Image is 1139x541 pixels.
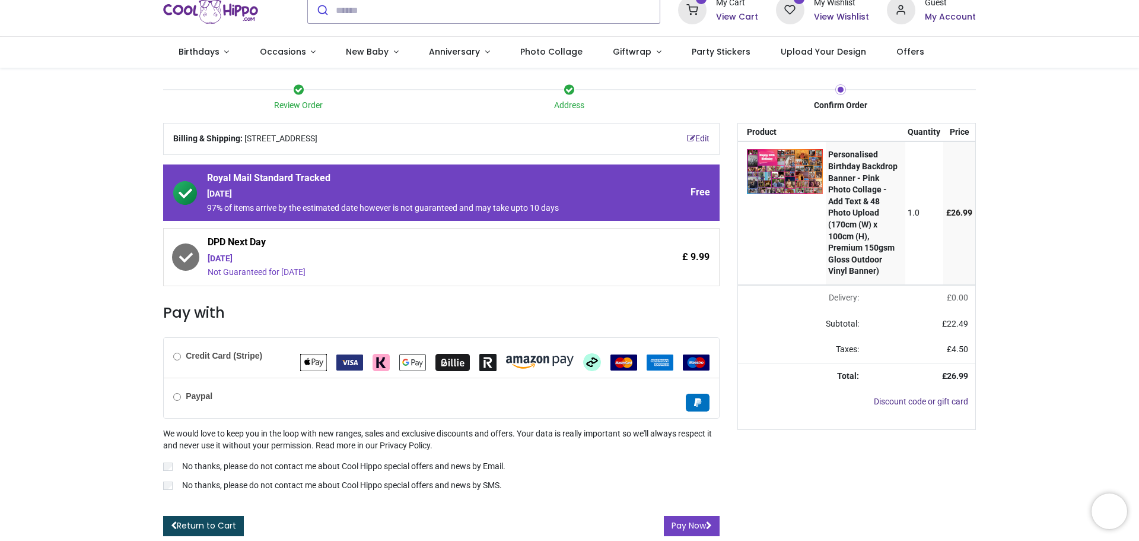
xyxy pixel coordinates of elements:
[943,124,975,141] th: Price
[163,37,244,68] a: Birthdays
[186,351,262,360] b: Credit Card (Stripe)
[828,150,898,276] strong: Personalised Birthday Backdrop Banner - Pink Photo Collage - Add Text & 48 Photo Upload (170cm (W...
[686,394,710,412] img: Paypal
[506,357,574,366] span: Amazon Pay
[647,357,673,366] span: American Express
[173,134,243,143] b: Billing & Shipping:
[837,371,859,381] strong: Total:
[506,356,574,369] img: Amazon Pay
[947,371,968,381] span: 26.99
[336,355,363,371] img: VISA
[163,463,173,471] input: No thanks, please do not contact me about Cool Hippo special offers and news by Email.
[207,188,609,200] div: [DATE]
[182,461,505,473] p: No thanks, please do not contact me about Cool Hippo special offers and news by Email.
[163,516,244,536] a: Return to Cart
[346,46,389,58] span: New Baby
[208,253,609,265] div: [DATE]
[682,251,710,264] span: £ 9.99
[173,353,181,360] input: Credit Card (Stripe)
[942,371,968,381] strong: £
[776,5,804,14] a: 0
[747,149,823,194] img: 8xC2oOAAAABklEQVQDAH4CFc3sZjC2AAAAAElFTkSuQmCC
[208,267,609,279] div: Not Guaranteed for [DATE]
[331,37,414,68] a: New Baby
[952,293,968,302] span: 0.00
[947,344,968,354] span: £
[182,480,502,492] p: No thanks, please do not contact me about Cool Hippo special offers and news by SMS.
[610,355,637,371] img: MasterCard
[399,354,426,371] img: Google Pay
[244,133,317,145] span: [STREET_ADDRESS]
[951,208,972,217] span: 26.99
[520,46,583,58] span: Photo Collage
[399,357,426,366] span: Google Pay
[413,37,505,68] a: Anniversary
[373,354,390,371] img: Klarna
[692,46,750,58] span: Party Stickers
[678,5,707,14] a: 1
[610,357,637,366] span: MasterCard
[163,482,173,490] input: No thanks, please do not contact me about Cool Hippo special offers and news by SMS.
[434,100,705,112] div: Address
[947,293,968,302] span: £
[942,319,968,328] span: £
[738,311,866,337] td: Subtotal:
[435,354,470,371] img: Billie
[686,397,710,407] span: Paypal
[479,357,497,366] span: Revolut Pay
[583,353,601,371] img: Afterpay Clearpay
[683,355,710,371] img: Maestro
[647,355,673,371] img: American Express
[597,37,676,68] a: Giftwrap
[908,207,940,219] div: 1.0
[300,354,327,371] img: Apple Pay
[336,357,363,366] span: VISA
[687,133,710,145] a: Edit
[952,344,968,354] span: 4.50
[207,203,609,214] div: 97% of items arrive by the estimated date however is not guaranteed and may take upto 10 days
[716,11,758,23] a: View Cart
[208,236,609,252] span: DPD Next Day
[207,172,609,188] span: Royal Mail Standard Tracked
[781,46,866,58] span: Upload Your Design
[683,357,710,366] span: Maestro
[583,357,601,366] span: Afterpay Clearpay
[163,428,720,493] div: We would love to keep you in the loop with new ranges, sales and exclusive discounts and offers. ...
[163,100,434,112] div: Review Order
[435,357,470,366] span: Billie
[260,46,306,58] span: Occasions
[179,46,219,58] span: Birthdays
[925,11,976,23] a: My Account
[946,208,972,217] span: £
[300,357,327,366] span: Apple Pay
[738,124,826,141] th: Product
[738,337,866,363] td: Taxes:
[373,357,390,366] span: Klarna
[244,37,331,68] a: Occasions
[613,46,651,58] span: Giftwrap
[705,100,976,112] div: Confirm Order
[186,391,212,401] b: Paypal
[429,46,480,58] span: Anniversary
[874,397,968,406] a: Discount code or gift card
[173,393,181,401] input: Paypal
[896,46,924,58] span: Offers
[163,303,720,323] h3: Pay with
[905,124,944,141] th: Quantity
[1092,493,1127,529] iframe: Brevo live chat
[691,186,710,199] span: Free
[814,11,869,23] a: View Wishlist
[479,354,497,371] img: Revolut Pay
[738,285,866,311] td: Delivery will be updated after choosing a new delivery method
[947,319,968,328] span: 22.49
[664,516,720,536] button: Pay Now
